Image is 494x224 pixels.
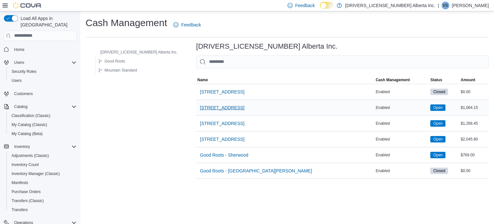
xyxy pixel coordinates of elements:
[12,153,49,158] span: Adjustments (Classic)
[9,130,77,138] span: My Catalog (Beta)
[6,151,79,160] button: Adjustments (Classic)
[9,112,77,120] span: Classification (Classic)
[6,196,79,205] button: Transfers (Classic)
[9,68,39,75] a: Security Roles
[374,120,429,127] div: Enabled
[12,45,77,54] span: Home
[197,85,247,98] button: [STREET_ADDRESS]
[12,46,27,54] a: Home
[14,104,27,109] span: Catalog
[12,59,77,66] span: Users
[6,129,79,138] button: My Catalog (Beta)
[12,122,47,127] span: My Catalog (Classic)
[459,151,489,159] div: $769.00
[6,169,79,178] button: Inventory Manager (Classic)
[438,2,439,9] p: |
[320,2,334,9] input: Dark Mode
[12,162,39,167] span: Inventory Count
[12,78,22,83] span: Users
[200,104,244,111] span: [STREET_ADDRESS]
[12,171,60,176] span: Inventory Manager (Classic)
[9,112,53,120] a: Classification (Classic)
[197,164,315,177] button: Good Roots - [GEOGRAPHIC_DATA][PERSON_NAME]
[430,77,442,83] span: Status
[374,88,429,96] div: Enabled
[452,2,489,9] p: [PERSON_NAME]
[197,101,247,114] button: [STREET_ADDRESS]
[12,69,36,74] span: Security Roles
[430,168,448,174] span: Closed
[14,60,24,65] span: Users
[461,77,475,83] span: Amount
[12,180,28,185] span: Manifests
[6,111,79,120] button: Classification (Classic)
[200,136,244,142] span: [STREET_ADDRESS]
[433,136,443,142] span: Open
[9,170,62,178] a: Inventory Manager (Classic)
[295,2,315,9] span: Feedback
[6,205,79,214] button: Transfers
[9,170,77,178] span: Inventory Manager (Classic)
[12,90,35,98] a: Customers
[9,161,77,169] span: Inventory Count
[12,59,27,66] button: Users
[433,168,445,174] span: Closed
[6,76,79,85] button: Users
[376,77,410,83] span: Cash Management
[429,76,459,84] button: Status
[459,88,489,96] div: $0.00
[433,152,443,158] span: Open
[9,197,46,205] a: Transfers (Classic)
[12,113,50,118] span: Classification (Classic)
[197,77,208,83] span: Name
[196,55,489,68] input: This is a search bar. As you type, the results lower in the page will automatically filter.
[14,91,33,96] span: Customers
[9,161,41,169] a: Inventory Count
[12,143,32,151] button: Inventory
[196,43,338,50] h3: [DRIVERS_LICENSE_NUMBER] Alberta Inc.
[459,120,489,127] div: $1,268.45
[459,104,489,112] div: $1,064.15
[459,76,489,84] button: Amount
[1,89,79,98] button: Customers
[12,189,41,194] span: Purchase Orders
[374,76,429,84] button: Cash Management
[1,142,79,151] button: Inventory
[430,120,445,127] span: Open
[433,121,443,126] span: Open
[196,76,374,84] button: Name
[100,50,178,55] span: [DRIVERS_LICENSE_NUMBER] Alberta Inc.
[6,120,79,129] button: My Catalog (Classic)
[12,103,77,111] span: Catalog
[430,104,445,111] span: Open
[200,120,244,127] span: [STREET_ADDRESS]
[14,144,30,149] span: Inventory
[6,178,79,187] button: Manifests
[9,197,77,205] span: Transfers (Classic)
[442,2,449,9] div: Victor Sandoval Ortiz
[9,130,45,138] a: My Catalog (Beta)
[9,68,77,75] span: Security Roles
[9,188,43,196] a: Purchase Orders
[374,167,429,175] div: Enabled
[96,66,140,74] button: Mountain Standard
[430,89,448,95] span: Closed
[459,167,489,175] div: $0.00
[171,18,203,31] a: Feedback
[1,58,79,67] button: Users
[9,206,77,214] span: Transfers
[443,2,448,9] span: VS
[9,188,77,196] span: Purchase Orders
[12,103,30,111] button: Catalog
[200,152,248,158] span: Good Roots - Sherwood
[433,89,445,95] span: Closed
[1,102,79,111] button: Catalog
[105,59,125,64] span: Good Roots
[12,131,43,136] span: My Catalog (Beta)
[430,152,445,158] span: Open
[13,2,42,9] img: Cova
[374,104,429,112] div: Enabled
[12,90,77,98] span: Customers
[9,121,50,129] a: My Catalog (Classic)
[91,48,180,56] button: [DRIVERS_LICENSE_NUMBER] Alberta Inc.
